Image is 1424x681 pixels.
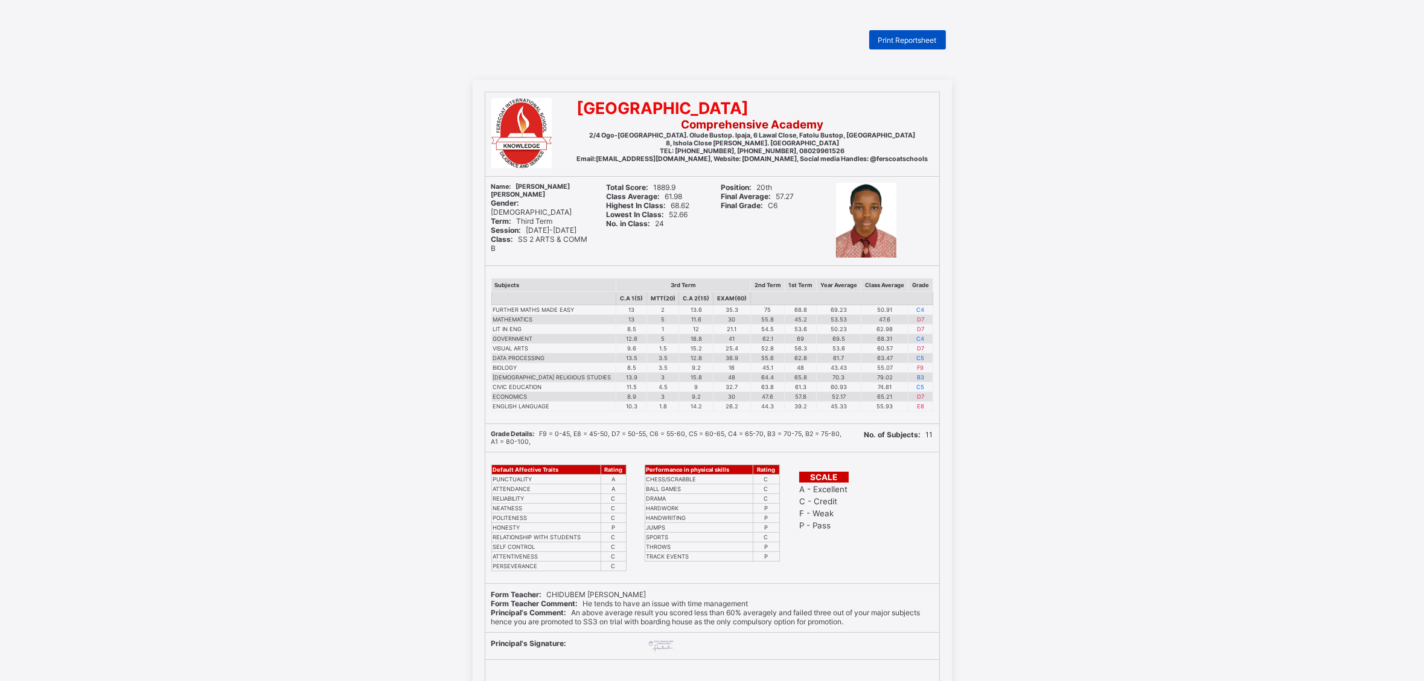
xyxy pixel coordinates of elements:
span: 57.27 [721,192,794,201]
td: C [753,484,779,494]
td: 25.4 [714,344,751,353]
td: 3 [647,373,679,382]
td: POLITENESS [491,513,601,523]
td: P [753,542,779,552]
td: ENGLISH LANGUAGE [491,402,616,411]
th: Default Affective Traits [491,465,601,475]
td: C4 [908,305,933,315]
td: 53.6 [816,344,861,353]
td: P - Pass [799,520,849,531]
td: GOVERNMENT [491,334,616,344]
td: 36.9 [714,353,751,363]
b: No. of Subjects: [864,430,921,439]
td: 56.3 [785,344,817,353]
td: 15.8 [679,373,714,382]
b: Total Score: [606,183,648,192]
td: PERSEVERANCE [491,562,601,571]
b: Final Grade: [721,201,764,210]
td: 62.98 [861,325,908,334]
td: 12.6 [616,334,647,344]
td: A [601,475,626,484]
td: 30 [714,392,751,402]
th: C.A 2(15) [679,292,714,305]
td: 47.6 [861,315,908,325]
td: LIT IN ENG [491,325,616,334]
td: 5 [647,334,679,344]
td: ECONOMICS [491,392,616,402]
td: C [601,494,626,504]
td: ATTENDANCE [491,484,601,494]
td: SPORTS [645,533,753,542]
td: 9 [679,382,714,392]
span: F9 = 0-45, E8 = 45-50, D7 = 50-55, C6 = 55-60, C5 = 60-65, C4 = 65-70, B3 = 70-75, B2 = 75-80, A1... [491,430,842,446]
td: 68.8 [785,305,817,315]
td: 61.3 [785,382,817,392]
td: 69.23 [816,305,861,315]
td: FURTHER MATHS MADE EASY [491,305,616,315]
td: TRACK EVENTS [645,552,753,562]
td: 57.8 [785,392,817,402]
td: 15.2 [679,344,714,353]
td: VISUAL ARTS [491,344,616,353]
td: C - Credit [799,496,849,507]
td: 1.5 [647,344,679,353]
td: BIOLOGY [491,363,616,373]
span: Print Reportsheet [878,36,937,45]
b: 8, Ishola Close [PERSON_NAME]. [GEOGRAPHIC_DATA] [666,139,839,147]
td: 62.8 [785,353,817,363]
td: C [753,494,779,504]
td: 45.1 [750,363,785,373]
td: A [601,484,626,494]
td: P [753,513,779,523]
th: Year Average [816,279,861,292]
td: D7 [908,325,933,334]
td: 50.91 [861,305,908,315]
td: 70.3 [816,373,861,382]
td: 62.1 [750,334,785,344]
span: Third Term [491,217,553,226]
b: Gender: [491,198,520,207]
td: HANDWRITING [645,513,753,523]
td: 11.6 [679,315,714,325]
td: 48 [714,373,751,382]
span: [GEOGRAPHIC_DATA] [577,98,749,118]
th: MTT(20) [647,292,679,305]
td: C [601,533,626,542]
td: 68.31 [861,334,908,344]
td: 35.3 [714,305,751,315]
td: C [601,504,626,513]
td: 32.7 [714,382,751,392]
span: CHIDUBEM [PERSON_NAME] [491,590,647,599]
td: 2 [647,305,679,315]
th: Rating [601,465,626,475]
td: 53.53 [816,315,861,325]
th: EXAM(60) [714,292,751,305]
td: RELATIONSHIP WITH STUDENTS [491,533,601,542]
td: 3.5 [647,353,679,363]
td: C4 [908,334,933,344]
td: C5 [908,353,933,363]
td: 53.6 [785,325,817,334]
td: C [601,552,626,562]
td: 21.1 [714,325,751,334]
span: SS 2 ARTS & COMM B [491,235,588,253]
td: P [753,552,779,562]
td: SELF CONTROL [491,542,601,552]
b: Lowest In Class: [606,210,664,219]
td: P [753,504,779,513]
b: Final Average: [721,192,771,201]
td: 12.8 [679,353,714,363]
b: Principal's Signature: [491,639,567,648]
td: 60.57 [861,344,908,353]
td: 60.93 [816,382,861,392]
td: HONESTY [491,523,601,533]
span: 61.98 [606,192,682,201]
th: Rating [753,465,779,475]
td: 14.2 [679,402,714,411]
td: 65.21 [861,392,908,402]
td: DRAMA [645,494,753,504]
td: JUMPS [645,523,753,533]
td: 45.2 [785,315,817,325]
b: Comprehensive Academy [682,118,824,131]
span: C6 [721,201,778,210]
